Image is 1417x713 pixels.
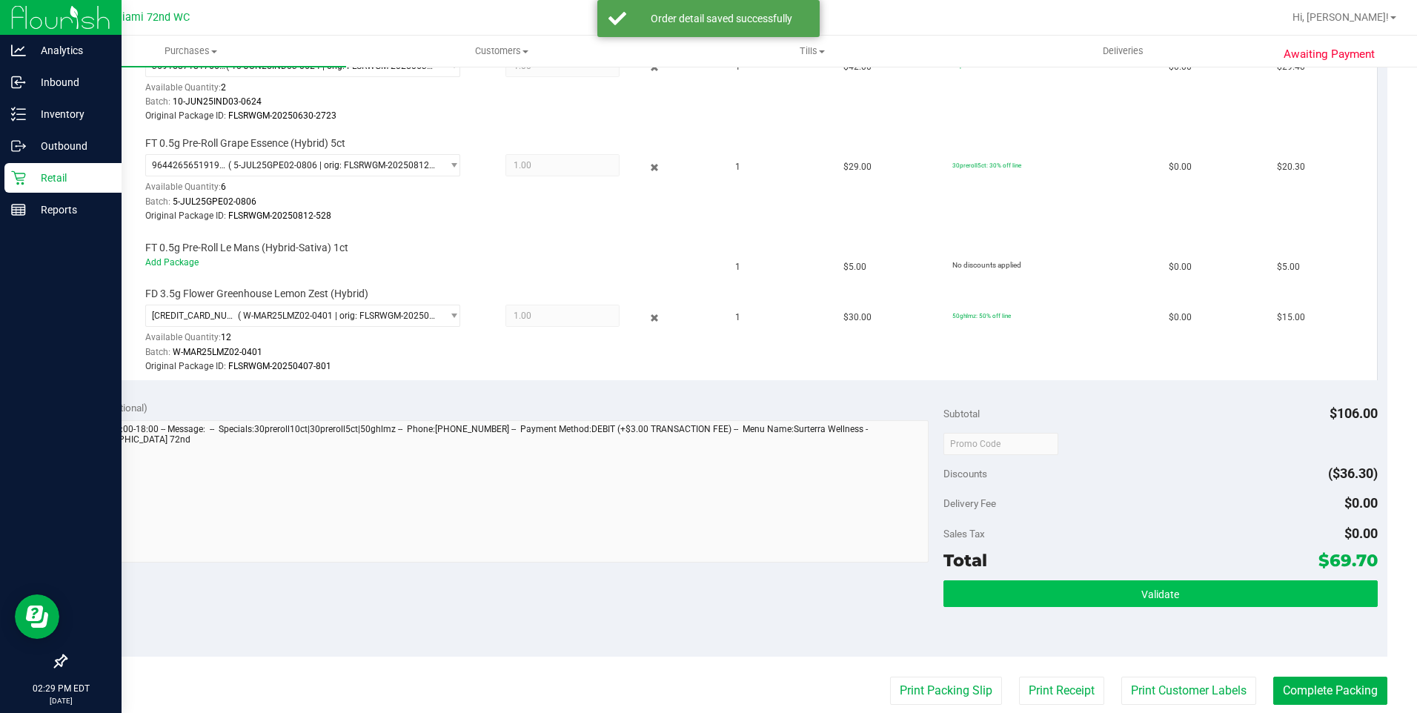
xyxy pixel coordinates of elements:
span: Original Package ID: [145,361,226,371]
p: Inventory [26,105,115,123]
button: Validate [943,580,1378,607]
span: Validate [1141,588,1179,600]
button: Print Customer Labels [1121,677,1256,705]
inline-svg: Analytics [11,43,26,58]
span: ( 5-JUL25GPE02-0806 | orig: FLSRWGM-20250812-528 ) [228,160,435,170]
button: Print Packing Slip [890,677,1002,705]
p: 02:29 PM EDT [7,682,115,695]
span: FT 0.5g Pre-Roll Le Mans (Hybrid-Sativa) 1ct [145,241,348,255]
span: Hi, [PERSON_NAME]! [1292,11,1389,23]
a: Deliveries [968,36,1278,67]
span: 5-JUL25GPE02-0806 [173,196,256,207]
span: $0.00 [1169,260,1192,274]
span: $69.70 [1318,550,1378,571]
span: Original Package ID: [145,110,226,121]
span: $15.00 [1277,311,1305,325]
p: Retail [26,169,115,187]
span: 12 [221,332,231,342]
span: FT 0.5g Pre-Roll Grape Essence (Hybrid) 5ct [145,136,345,150]
div: Order detail saved successfully [634,11,809,26]
p: [DATE] [7,695,115,706]
span: Delivery Fee [943,497,996,509]
span: $30.00 [843,311,872,325]
p: Reports [26,201,115,219]
inline-svg: Inventory [11,107,26,122]
span: FLSRWGM-20250407-801 [228,361,331,371]
span: $106.00 [1330,405,1378,421]
span: Purchases [36,44,346,58]
span: $0.00 [1344,525,1378,541]
span: 9644265651919889 [152,160,229,170]
span: Deliveries [1083,44,1164,58]
span: $0.00 [1344,495,1378,511]
span: Customers [347,44,656,58]
span: W-MAR25LMZ02-0401 [173,347,262,357]
span: $5.00 [1277,260,1300,274]
div: Available Quantity: [145,327,477,356]
inline-svg: Reports [11,202,26,217]
span: 1 [735,260,740,274]
inline-svg: Retail [11,170,26,185]
span: select [441,305,459,326]
span: [CREDIT_CARD_NUMBER] [152,311,238,321]
a: Purchases [36,36,346,67]
button: Complete Packing [1273,677,1387,705]
span: Total [943,550,987,571]
span: Tills [658,44,967,58]
span: select [441,155,459,176]
a: Customers [346,36,657,67]
a: Tills [657,36,968,67]
span: FLSRWGM-20250812-528 [228,210,331,221]
span: 2 [221,82,226,93]
span: 10-JUN25IND03-0624 [173,96,262,107]
span: $5.00 [843,260,866,274]
input: Promo Code [943,433,1058,455]
span: FLSRWGM-20250630-2723 [228,110,336,121]
span: Subtotal [943,408,980,419]
span: No discounts applied [952,261,1021,269]
span: $20.30 [1277,160,1305,174]
iframe: Resource center [15,594,59,639]
span: 6 [221,182,226,192]
inline-svg: Inbound [11,75,26,90]
span: $29.00 [843,160,872,174]
span: Original Package ID: [145,210,226,221]
span: $0.00 [1169,160,1192,174]
button: Print Receipt [1019,677,1104,705]
span: ($36.30) [1328,465,1378,481]
a: Add Package [145,257,199,268]
span: ( W-MAR25LMZ02-0401 | orig: FLSRWGM-20250407-801 ) [238,311,436,321]
span: 1 [735,311,740,325]
span: Awaiting Payment [1284,46,1375,63]
p: Analytics [26,42,115,59]
span: Sales Tax [943,528,985,540]
inline-svg: Outbound [11,139,26,153]
div: Available Quantity: [145,77,477,106]
span: $0.00 [1169,311,1192,325]
span: Batch: [145,347,170,357]
span: Batch: [145,96,170,107]
div: Available Quantity: [145,176,477,205]
p: Outbound [26,137,115,155]
span: FD 3.5g Flower Greenhouse Lemon Zest (Hybrid) [145,287,368,301]
span: Batch: [145,196,170,207]
span: 30preroll5ct: 30% off line [952,162,1021,169]
span: 50ghlmz: 50% off line [952,312,1011,319]
span: 1 [735,160,740,174]
p: Inbound [26,73,115,91]
span: Miami 72nd WC [113,11,190,24]
span: Discounts [943,460,987,487]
